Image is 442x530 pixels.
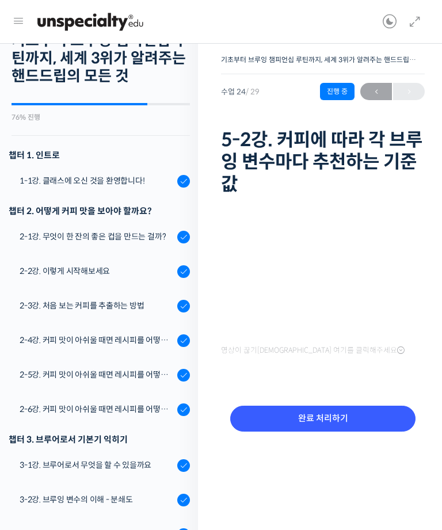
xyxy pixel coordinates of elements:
div: 2-3강. 처음 보는 커피를 추출하는 방법 [20,299,174,312]
div: 챕터 3. 브루어로서 기본기 익히기 [9,432,190,447]
span: 영상이 끊기[DEMOGRAPHIC_DATA] 여기를 클릭해주세요 [221,346,405,355]
a: ←이전 [360,83,392,100]
div: 3-2강. 브루잉 변수의 이해 - 분쇄도 [20,493,174,506]
a: 홈 [3,365,76,394]
h2: 기초부터 브루잉 챔피언십 루틴까지, 세계 3위가 알려주는 핸드드립의 모든 것 [12,32,190,86]
div: 2-5강. 커피 맛이 아쉬울 때면 레시피를 어떻게 수정해 보면 좋을까요? (2) [20,368,174,381]
div: 76% 진행 [12,114,190,121]
div: 챕터 2. 어떻게 커피 맛을 보아야 할까요? [9,203,190,219]
span: 홈 [36,382,43,391]
span: ← [360,84,392,100]
a: 설정 [148,365,221,394]
span: 수업 24 [221,88,260,96]
div: 2-1강. 무엇이 한 잔의 좋은 컵을 만드는 걸까? [20,230,174,243]
div: 3-1강. 브루어로서 무엇을 할 수 있을까요 [20,459,174,471]
div: 진행 중 [320,83,355,100]
div: 2-2강. 이렇게 시작해보세요 [20,265,174,277]
a: 기초부터 브루잉 챔피언십 루틴까지, 세계 3위가 알려주는 핸드드립의 모든 것 [221,55,438,64]
div: 2-6강. 커피 맛이 아쉬울 때면 레시피를 어떻게 수정해 보면 좋을까요? (3) [20,403,174,415]
a: 대화 [76,365,148,394]
span: / 29 [246,87,260,97]
div: 1-1강. 클래스에 오신 것을 환영합니다! [20,174,174,187]
span: 설정 [178,382,192,391]
h3: 챕터 1. 인트로 [9,147,190,163]
div: 2-4강. 커피 맛이 아쉬울 때면 레시피를 어떻게 수정해 보면 좋을까요? (1) [20,334,174,346]
input: 완료 처리하기 [230,406,416,432]
span: 대화 [105,383,119,392]
h1: 5-2강. 커피에 따라 각 브루잉 변수마다 추천하는 기준 값 [221,129,425,195]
